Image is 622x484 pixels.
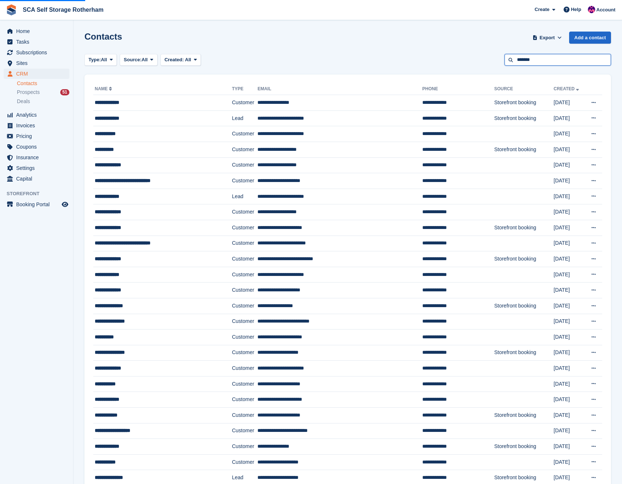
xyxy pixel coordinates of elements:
td: Storefront booking [494,439,554,455]
span: CRM [16,69,60,79]
td: Customer [232,204,258,220]
a: menu [4,69,69,79]
span: Tasks [16,37,60,47]
td: [DATE] [554,408,585,423]
td: Customer [232,392,258,408]
span: Type: [88,56,101,63]
td: [DATE] [554,392,585,408]
button: Created: All [160,54,201,66]
span: Account [596,6,615,14]
td: [DATE] [554,314,585,330]
span: All [142,56,148,63]
td: Customer [232,236,258,251]
td: Lead [232,110,258,126]
td: Storefront booking [494,95,554,111]
a: menu [4,26,69,36]
a: menu [4,131,69,141]
span: Capital [16,174,60,184]
a: menu [4,58,69,68]
span: Export [540,34,555,41]
td: [DATE] [554,220,585,236]
td: [DATE] [554,95,585,111]
td: [DATE] [554,157,585,173]
td: Storefront booking [494,251,554,267]
th: Email [257,83,422,95]
a: Deals [17,98,69,105]
a: SCA Self Storage Rotherham [20,4,106,16]
a: Contacts [17,80,69,87]
span: Source: [124,56,141,63]
a: menu [4,110,69,120]
a: menu [4,152,69,163]
th: Source [494,83,554,95]
td: Customer [232,439,258,455]
span: Prospects [17,89,40,96]
span: All [101,56,107,63]
td: Storefront booking [494,408,554,423]
a: menu [4,120,69,131]
td: Customer [232,298,258,314]
a: Created [554,86,581,91]
span: All [185,57,191,62]
td: [DATE] [554,267,585,283]
span: Subscriptions [16,47,60,58]
span: Pricing [16,131,60,141]
td: [DATE] [554,423,585,439]
td: Storefront booking [494,142,554,157]
td: Customer [232,142,258,157]
td: Customer [232,361,258,376]
a: menu [4,174,69,184]
td: [DATE] [554,204,585,220]
td: Customer [232,95,258,111]
a: Preview store [61,200,69,209]
span: Coupons [16,142,60,152]
span: Booking Portal [16,199,60,210]
td: [DATE] [554,142,585,157]
td: Customer [232,376,258,392]
td: Storefront booking [494,298,554,314]
span: Settings [16,163,60,173]
span: Insurance [16,152,60,163]
td: Customer [232,220,258,236]
td: Customer [232,408,258,423]
td: [DATE] [554,454,585,470]
span: Help [571,6,581,13]
td: [DATE] [554,173,585,189]
a: menu [4,199,69,210]
td: Customer [232,251,258,267]
span: Sites [16,58,60,68]
h1: Contacts [84,32,122,41]
td: Storefront booking [494,220,554,236]
th: Type [232,83,258,95]
td: Customer [232,330,258,345]
td: [DATE] [554,251,585,267]
span: Create [535,6,549,13]
td: [DATE] [554,236,585,251]
td: Customer [232,267,258,283]
a: menu [4,142,69,152]
td: [DATE] [554,376,585,392]
a: Name [95,86,113,91]
td: [DATE] [554,439,585,455]
td: Customer [232,423,258,439]
a: menu [4,47,69,58]
td: [DATE] [554,330,585,345]
a: menu [4,37,69,47]
td: Customer [232,345,258,361]
td: [DATE] [554,283,585,298]
a: menu [4,163,69,173]
span: Created: [164,57,184,62]
span: Home [16,26,60,36]
td: Storefront booking [494,345,554,361]
span: Invoices [16,120,60,131]
th: Phone [422,83,494,95]
button: Export [531,32,563,44]
td: Customer [232,126,258,142]
img: stora-icon-8386f47178a22dfd0bd8f6a31ec36ba5ce8667c1dd55bd0f319d3a0aa187defe.svg [6,4,17,15]
td: Lead [232,189,258,204]
img: Sam Chapman [588,6,595,13]
button: Source: All [120,54,158,66]
td: Customer [232,314,258,330]
a: Add a contact [569,32,611,44]
td: [DATE] [554,361,585,376]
